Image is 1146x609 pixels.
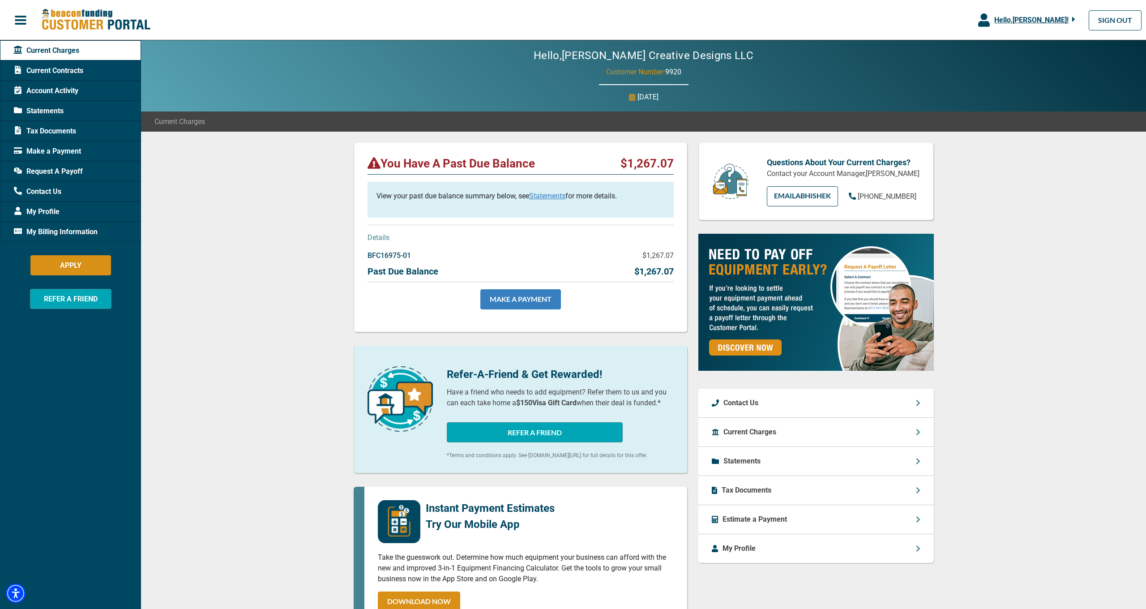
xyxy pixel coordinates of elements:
p: Contact Us [723,398,758,408]
a: [PHONE_NUMBER] [849,191,916,202]
p: BFC16975-01 [368,250,411,261]
p: Have a friend who needs to add equipment? Refer them to us and you can each take home a when thei... [447,387,674,408]
p: Details [368,232,674,243]
b: $150 Visa Gift Card [516,399,577,407]
p: [DATE] [637,92,659,103]
a: SIGN OUT [1089,10,1142,30]
p: Statements [723,456,761,467]
p: Tax Documents [722,485,771,496]
p: Try Our Mobile App [426,516,555,532]
button: APPLY [30,255,111,275]
img: payoff-ad-px.jpg [698,234,934,371]
p: Refer-A-Friend & Get Rewarded! [447,366,674,382]
p: View your past due balance summary below, see for more details. [376,191,665,202]
a: Statements [529,192,565,200]
p: Estimate a Payment [723,514,787,525]
span: Hello, [PERSON_NAME] ! [994,16,1069,24]
p: Past Due Balance [368,265,438,278]
a: EMAILAbhishek [767,186,838,206]
a: MAKE A PAYMENT [480,289,561,309]
p: *Terms and conditions apply. See [DOMAIN_NAME][URL] for full details for this offer. [447,451,674,459]
span: Contact Us [14,186,61,197]
span: Current Charges [14,45,79,56]
button: REFER A FRIEND [447,422,623,442]
span: Current Charges [154,116,205,127]
span: My Billing Information [14,227,98,237]
p: Take the guesswork out. Determine how much equipment your business can afford with the new and im... [378,552,674,584]
span: Current Contracts [14,65,83,76]
div: Accessibility Menu [6,583,26,603]
button: REFER A FRIEND [30,289,111,309]
span: Make a Payment [14,146,81,157]
span: My Profile [14,206,60,217]
p: You Have A Past Due Balance [368,156,535,171]
img: refer-a-friend-icon.png [368,366,433,432]
span: Account Activity [14,86,78,96]
p: Questions About Your Current Charges? [767,156,920,168]
p: $1,267.07 [634,265,674,278]
span: [PHONE_NUMBER] [858,192,916,201]
img: mobile-app-logo.png [378,500,420,543]
p: $1,267.07 [620,156,674,171]
p: Contact your Account Manager, [PERSON_NAME] [767,168,920,179]
span: Customer Number: [606,68,665,76]
p: Current Charges [723,427,776,437]
p: Instant Payment Estimates [426,500,555,516]
span: Request A Payoff [14,166,83,177]
span: Tax Documents [14,126,76,137]
h2: Hello, [PERSON_NAME] Creative Designs LLC [507,49,780,62]
span: 9920 [665,68,681,76]
img: Beacon Funding Customer Portal Logo [41,9,150,31]
span: Statements [14,106,64,116]
p: $1,267.07 [642,250,674,261]
p: My Profile [723,543,756,554]
img: customer-service.png [710,163,751,200]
